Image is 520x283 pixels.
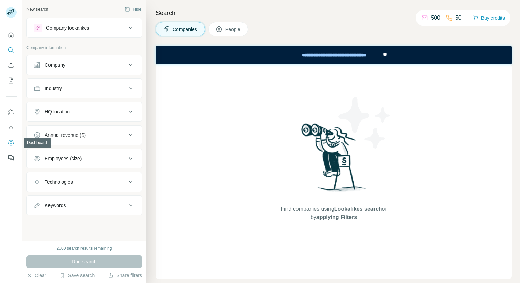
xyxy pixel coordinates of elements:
div: 2000 search results remaining [57,245,112,251]
p: Company information [26,45,142,51]
button: Save search [59,272,95,279]
p: 500 [431,14,440,22]
button: HQ location [27,104,142,120]
button: My lists [6,74,17,87]
button: Annual revenue ($) [27,127,142,143]
div: Employees (size) [45,155,82,162]
button: Company lookalikes [27,20,142,36]
div: Technologies [45,178,73,185]
button: Industry [27,80,142,97]
button: Search [6,44,17,56]
div: HQ location [45,108,70,115]
span: Lookalikes search [334,206,382,212]
span: People [225,26,241,33]
span: Companies [173,26,198,33]
button: Use Surfe API [6,121,17,134]
h4: Search [156,8,512,18]
button: Quick start [6,29,17,41]
button: Enrich CSV [6,59,17,72]
button: Use Surfe on LinkedIn [6,106,17,119]
button: Buy credits [473,13,505,23]
img: Surfe Illustration - Stars [334,92,396,154]
button: Share filters [108,272,142,279]
div: Company lookalikes [46,24,89,31]
div: Annual revenue ($) [45,132,86,139]
button: Employees (size) [27,150,142,167]
div: Keywords [45,202,66,209]
span: Find companies using or by [279,205,389,221]
p: 50 [455,14,462,22]
button: Technologies [27,174,142,190]
button: Feedback [6,152,17,164]
div: New search [26,6,48,12]
div: Industry [45,85,62,92]
span: applying Filters [316,214,357,220]
button: Keywords [27,197,142,214]
div: Company [45,62,65,68]
button: Company [27,57,142,73]
button: Dashboard [6,137,17,149]
button: Hide [120,4,146,14]
iframe: Banner [156,46,512,64]
button: Clear [26,272,46,279]
img: Surfe Illustration - Woman searching with binoculars [298,122,370,198]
